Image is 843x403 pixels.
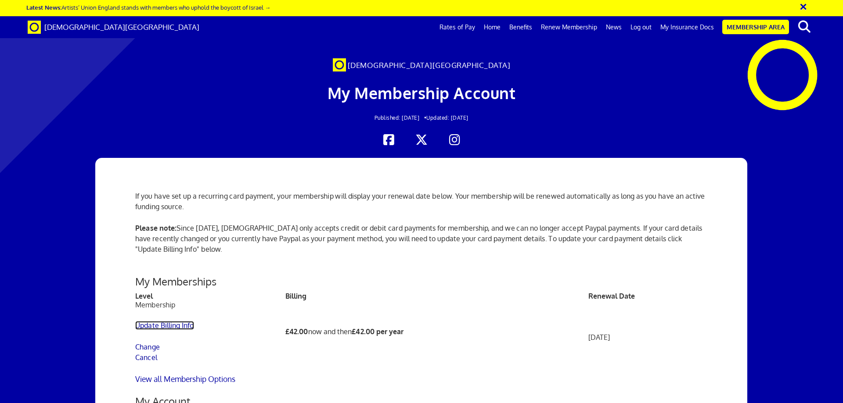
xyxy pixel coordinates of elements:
[26,4,270,11] a: Latest News:Artists’ Union England stands with members who uphold the boycott of Israel →
[505,16,537,38] a: Benefits
[135,223,708,265] p: Since [DATE], [DEMOGRAPHIC_DATA] only accepts credit or debit card payments for membership, and w...
[135,292,285,300] th: Level
[285,292,588,300] th: Billing
[791,18,818,36] button: search
[135,374,235,384] a: View all Membership Options
[626,16,656,38] a: Log out
[135,342,160,351] a: Change
[375,114,427,121] span: Published: [DATE] •
[135,353,157,362] a: Cancel
[537,16,602,38] a: Renew Membership
[722,20,789,34] a: Membership Area
[602,16,626,38] a: News
[26,4,61,11] strong: Latest News:
[135,300,285,374] td: Membership
[328,83,516,103] span: My Membership Account
[588,300,708,374] td: [DATE]
[656,16,718,38] a: My Insurance Docs
[285,327,308,336] b: £42.00
[588,292,708,300] th: Renewal Date
[21,16,206,38] a: Brand [DEMOGRAPHIC_DATA][GEOGRAPHIC_DATA]
[285,326,588,337] p: now and then
[161,115,682,121] h2: Updated: [DATE]
[135,276,708,287] h3: My Memberships
[479,16,505,38] a: Home
[135,191,708,212] p: If you have set up a recurring card payment, your membership will display your renewal date below...
[135,224,177,232] strong: Please note:
[435,16,479,38] a: Rates of Pay
[352,327,403,336] b: £42.00 per year
[135,321,194,330] a: Update Billing Info
[44,22,199,32] span: [DEMOGRAPHIC_DATA][GEOGRAPHIC_DATA]
[348,61,511,70] span: [DEMOGRAPHIC_DATA][GEOGRAPHIC_DATA]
